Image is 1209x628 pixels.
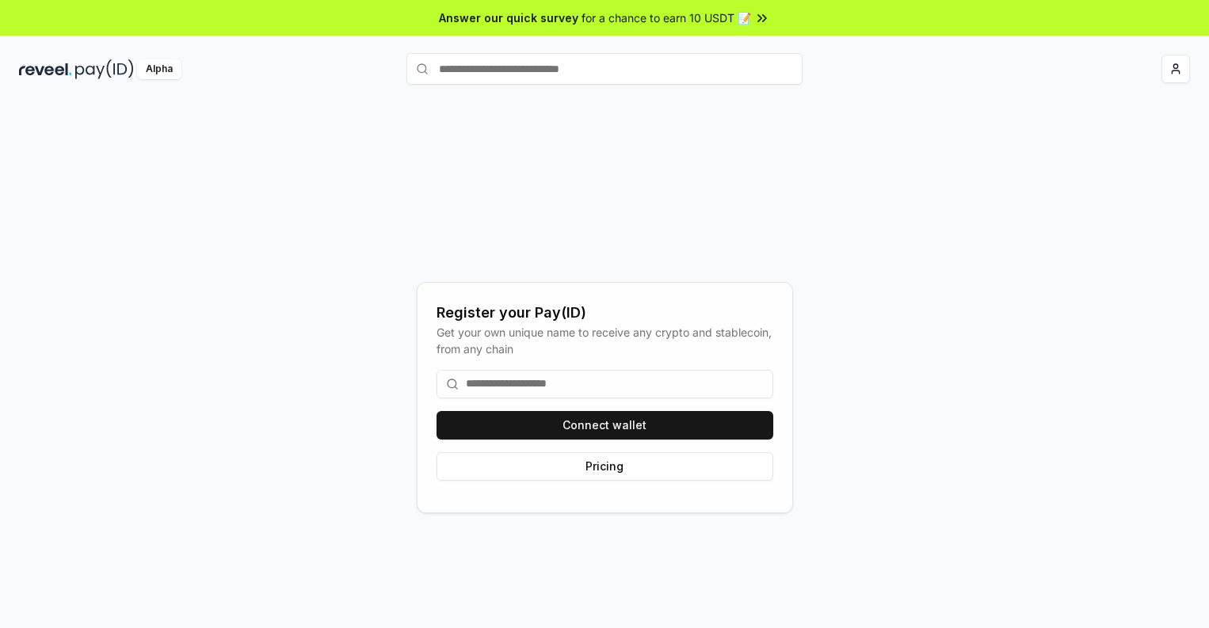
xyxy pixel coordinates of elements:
button: Connect wallet [437,411,773,440]
button: Pricing [437,452,773,481]
img: reveel_dark [19,59,72,79]
img: pay_id [75,59,134,79]
span: Answer our quick survey [439,10,578,26]
div: Alpha [137,59,181,79]
span: for a chance to earn 10 USDT 📝 [582,10,751,26]
div: Register your Pay(ID) [437,302,773,324]
div: Get your own unique name to receive any crypto and stablecoin, from any chain [437,324,773,357]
